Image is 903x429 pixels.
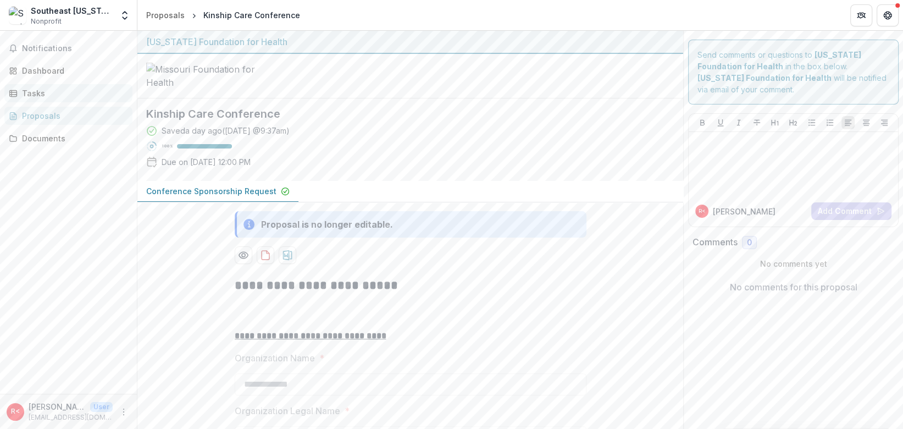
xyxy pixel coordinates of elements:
[22,133,124,144] div: Documents
[31,5,113,16] div: Southeast [US_STATE] Area Agency on Aging
[29,413,113,422] p: [EMAIL_ADDRESS][DOMAIN_NAME]
[786,116,800,129] button: Heading 2
[841,116,855,129] button: Align Left
[4,40,132,57] button: Notifications
[146,9,185,21] div: Proposals
[235,351,315,365] p: Organization Name
[699,208,706,214] div: Regina Vonhasseln <reginav@agingmatters2u.com>
[693,237,738,248] h2: Comments
[146,35,674,48] div: [US_STATE] Foundation for Health
[235,404,340,417] p: Organization Legal Name
[235,246,252,264] button: Preview 8a4c1026-e8eb-4d90-a2dd-aa19f433366a-0.pdf
[22,87,124,99] div: Tasks
[29,401,86,413] p: [PERSON_NAME] <[EMAIL_ADDRESS][DOMAIN_NAME]>
[279,246,296,264] button: download-proposal
[877,4,899,26] button: Get Help
[11,408,20,415] div: Regina Vonhasseln <reginav@agingmatters2u.com>
[203,9,300,21] div: Kinship Care Conference
[747,238,752,248] span: 0
[146,63,256,89] img: Missouri Foundation for Health
[878,116,891,129] button: Align Right
[688,40,899,105] div: Send comments or questions to in the box below. will be notified via email of your comment.
[142,7,189,23] a: Proposals
[261,218,393,231] div: Proposal is no longer editable.
[4,84,132,102] a: Tasks
[4,129,132,147] a: Documents
[713,206,775,217] p: [PERSON_NAME]
[860,116,873,129] button: Align Center
[823,116,836,129] button: Ordered List
[811,202,891,220] button: Add Comment
[768,116,782,129] button: Heading 1
[805,116,818,129] button: Bullet List
[162,156,251,168] p: Due on [DATE] 12:00 PM
[714,116,727,129] button: Underline
[697,73,832,82] strong: [US_STATE] Foundation for Health
[146,107,657,120] h2: Kinship Care Conference
[4,62,132,80] a: Dashboard
[750,116,763,129] button: Strike
[162,125,290,136] div: Saved a day ago ( [DATE] @ 9:37am )
[257,246,274,264] button: download-proposal
[117,405,130,419] button: More
[693,258,894,269] p: No comments yet
[22,110,124,122] div: Proposals
[696,116,709,129] button: Bold
[22,44,128,53] span: Notifications
[22,65,124,76] div: Dashboard
[162,142,173,150] p: 100 %
[732,116,745,129] button: Italicize
[4,107,132,125] a: Proposals
[90,402,113,412] p: User
[9,7,26,24] img: Southeast Missouri Area Agency on Aging
[146,185,276,197] p: Conference Sponsorship Request
[850,4,872,26] button: Partners
[142,7,304,23] nav: breadcrumb
[730,280,857,294] p: No comments for this proposal
[31,16,62,26] span: Nonprofit
[117,4,132,26] button: Open entity switcher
